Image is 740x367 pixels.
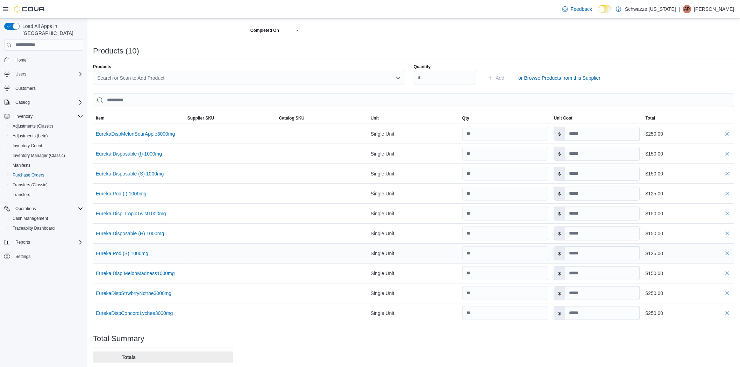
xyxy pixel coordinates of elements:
[96,231,164,236] button: Eureka Disposable (H) 1000mg
[187,115,214,121] span: Supplier SKU
[96,131,175,137] button: EurekaDispMelonSourApple3000mg
[15,57,27,63] span: Home
[96,211,166,216] button: Eureka Disp TropicTwist1000mg
[15,71,26,77] span: Users
[10,122,83,130] span: Adjustments (Classic)
[371,115,379,121] span: Unit
[13,84,38,93] a: Customers
[10,214,83,223] span: Cash Management
[10,214,51,223] a: Cash Management
[10,171,83,179] span: Purchase Orders
[13,133,48,139] span: Adjustments (beta)
[13,252,33,261] a: Settings
[13,123,53,129] span: Adjustments (Classic)
[96,354,162,361] p: Totals
[7,223,86,233] button: Traceabilty Dashboard
[560,2,595,16] a: Feedback
[96,191,147,196] button: Eureka Pod (I) 1000mg
[13,98,33,107] button: Catalog
[15,239,30,245] span: Reports
[4,52,83,280] nav: Complex example
[368,306,460,320] div: Single Unit
[15,114,33,119] span: Inventory
[554,187,565,200] label: $
[96,271,175,276] button: Eureka Disp MelonMadness1000mg
[96,290,171,296] button: EurekaDispStrwbrryNctrne3000mg
[13,84,83,93] span: Customers
[96,310,173,316] button: EurekaDispConcordLychee3000mg
[93,47,139,55] h3: Products (10)
[368,286,460,300] div: Single Unit
[554,247,565,260] label: $
[519,74,601,81] span: or Browse Products from this Supplier
[7,190,86,200] button: Transfers
[7,151,86,160] button: Inventory Manager (Classic)
[646,115,655,121] span: Total
[13,238,83,246] span: Reports
[554,307,565,320] label: $
[7,170,86,180] button: Purchase Orders
[276,113,368,124] button: Catalog SKU
[554,115,572,121] span: Unit Cost
[10,181,83,189] span: Transfers (Classic)
[13,163,30,168] span: Manifests
[1,55,86,65] button: Home
[368,207,460,221] div: Single Unit
[10,161,33,170] a: Manifests
[93,334,144,343] h3: Total Summary
[646,269,732,278] div: $150.00
[13,56,83,64] span: Home
[485,71,507,85] button: Add
[93,64,111,70] label: Products
[684,5,690,13] span: AP
[368,113,460,124] button: Unit
[516,71,604,85] button: or Browse Products from this Supplier
[10,132,83,140] span: Adjustments (beta)
[10,181,50,189] a: Transfers (Classic)
[13,70,83,78] span: Users
[7,121,86,131] button: Adjustments (Classic)
[13,143,42,149] span: Inventory Count
[279,115,305,121] span: Catalog SKU
[462,115,469,121] span: Qty
[460,113,551,124] button: Qty
[694,5,734,13] p: [PERSON_NAME]
[414,64,431,70] label: Quantity
[598,5,613,13] input: Dark Mode
[10,151,68,160] a: Inventory Manager (Classic)
[368,246,460,260] div: Single Unit
[646,170,732,178] div: $150.00
[13,204,39,213] button: Operations
[643,113,734,124] button: Total
[554,227,565,240] label: $
[1,237,86,247] button: Reports
[679,5,680,13] p: |
[10,151,83,160] span: Inventory Manager (Classic)
[13,98,83,107] span: Catalog
[554,267,565,280] label: $
[10,171,47,179] a: Purchase Orders
[13,216,48,221] span: Cash Management
[10,142,83,150] span: Inventory Count
[368,266,460,280] div: Single Unit
[10,142,45,150] a: Inventory Count
[368,127,460,141] div: Single Unit
[646,209,732,218] div: $150.00
[13,192,30,197] span: Transfers
[96,151,162,157] button: Eureka Disposable (I) 1000mg
[646,309,732,317] div: $250.00
[96,251,148,256] button: Eureka Pod (S) 1000mg
[571,6,592,13] span: Feedback
[13,153,65,158] span: Inventory Manager (Classic)
[7,214,86,223] button: Cash Management
[646,229,732,238] div: $150.00
[13,70,29,78] button: Users
[646,150,732,158] div: $150.00
[1,83,86,93] button: Customers
[13,238,33,246] button: Reports
[13,204,83,213] span: Operations
[396,75,401,81] button: Open list of options
[554,167,565,180] label: $
[496,74,505,81] span: Add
